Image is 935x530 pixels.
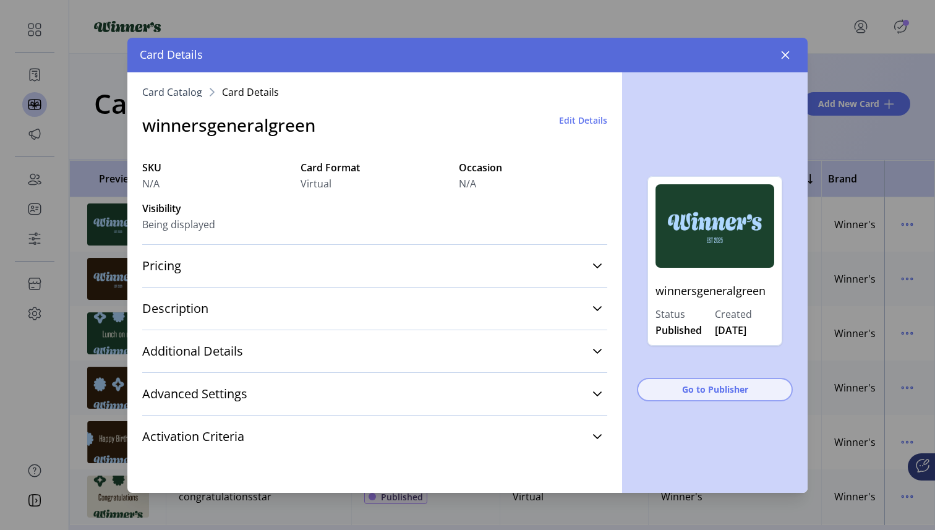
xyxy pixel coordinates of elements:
span: Advanced Settings [142,388,247,400]
a: Advanced Settings [142,380,607,408]
span: [DATE] [715,323,746,338]
label: Card Format [301,160,449,175]
button: Edit Details [559,114,607,127]
span: Being displayed [142,217,215,232]
span: Virtual [301,176,331,191]
span: Published [655,323,702,338]
span: Card Details [140,46,203,63]
label: Occasion [459,160,607,175]
span: Description [142,302,208,315]
label: Visibility [142,201,291,216]
label: Created [715,307,774,322]
span: N/A [459,176,476,191]
label: SKU [142,160,291,175]
span: N/A [142,176,160,191]
span: Card Details [222,87,279,97]
span: Activation Criteria [142,430,244,443]
a: Card Catalog [142,87,202,97]
h3: winnersgeneralgreen [142,112,315,138]
a: Additional Details [142,338,607,365]
span: Pricing [142,260,181,272]
a: Activation Criteria [142,423,607,450]
span: Additional Details [142,345,243,357]
label: Status [655,307,715,322]
a: Description [142,295,607,322]
a: Pricing [142,252,607,280]
span: Go to Publisher [653,383,777,396]
p: winnersgeneralgreen [655,275,774,307]
button: Go to Publisher [637,378,793,401]
img: winnersgeneralgreen [655,184,774,268]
